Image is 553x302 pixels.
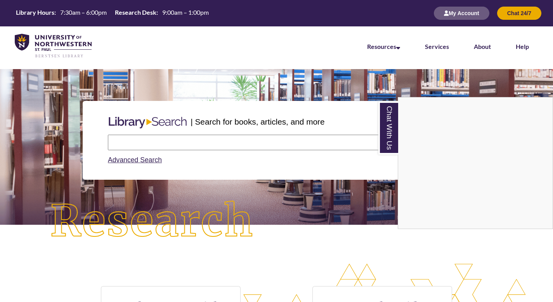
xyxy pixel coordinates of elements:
img: UNWSP Library Logo [15,34,92,58]
a: About [474,43,491,50]
iframe: Chat Widget [398,97,553,229]
a: Resources [367,43,400,50]
div: Chat With Us [398,97,553,229]
a: Help [516,43,529,50]
a: Services [425,43,449,50]
a: Chat With Us [378,101,398,154]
